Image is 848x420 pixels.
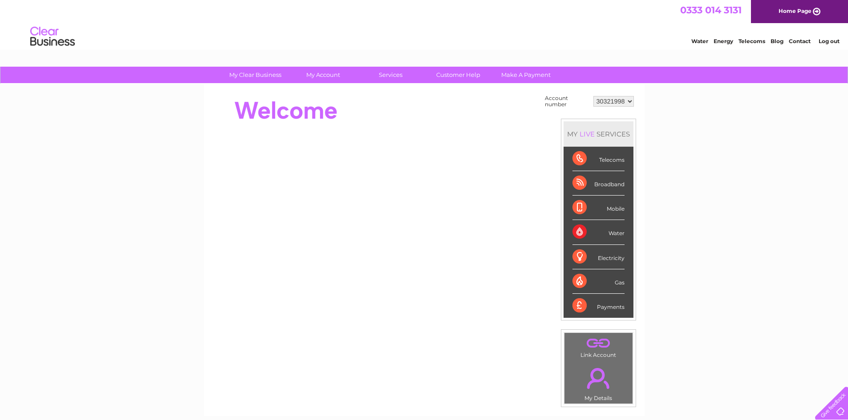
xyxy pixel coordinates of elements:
[543,93,591,110] td: Account number
[567,335,630,351] a: .
[567,363,630,394] a: .
[219,67,292,83] a: My Clear Business
[564,332,633,360] td: Link Account
[572,245,625,269] div: Electricity
[214,5,635,43] div: Clear Business is a trading name of Verastar Limited (registered in [GEOGRAPHIC_DATA] No. 3667643...
[578,130,596,138] div: LIVE
[572,220,625,244] div: Water
[286,67,360,83] a: My Account
[572,269,625,294] div: Gas
[680,4,742,16] a: 0333 014 3131
[422,67,495,83] a: Customer Help
[771,38,783,44] a: Blog
[572,147,625,171] div: Telecoms
[819,38,840,44] a: Log out
[714,38,733,44] a: Energy
[30,23,75,50] img: logo.png
[572,171,625,196] div: Broadband
[789,38,811,44] a: Contact
[564,121,633,147] div: MY SERVICES
[572,294,625,318] div: Payments
[691,38,708,44] a: Water
[489,67,563,83] a: Make A Payment
[564,360,633,404] td: My Details
[572,196,625,220] div: Mobile
[354,67,427,83] a: Services
[738,38,765,44] a: Telecoms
